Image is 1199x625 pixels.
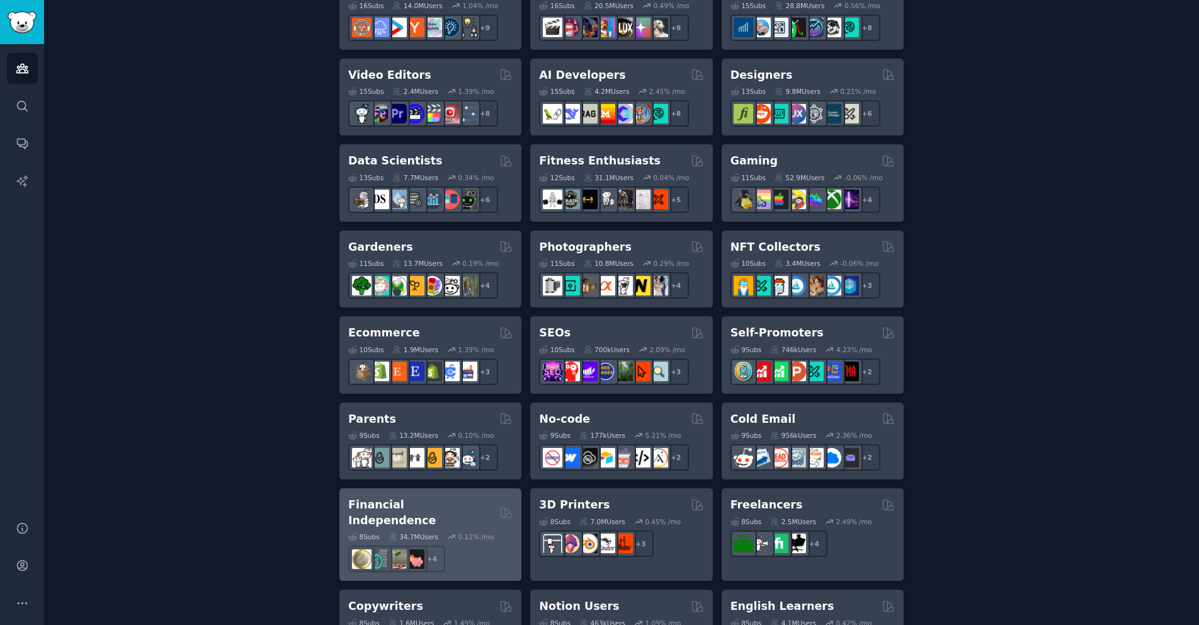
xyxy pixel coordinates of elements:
h2: Gardeners [348,239,413,255]
img: DreamBooth [649,18,668,37]
img: LeadGeneration [769,448,788,467]
img: 3Dprinting [543,534,562,553]
div: 0.34 % /mo [458,173,494,182]
div: + 9 [472,14,498,41]
img: flowers [423,276,442,295]
div: 16 Sub s [348,1,384,10]
img: logodesign [751,104,771,123]
div: 2.49 % /mo [836,517,872,526]
img: CryptoArt [804,276,824,295]
img: typography [734,104,753,123]
img: editors [370,104,389,123]
h2: Data Scientists [348,153,442,169]
div: 746k Users [770,345,816,354]
img: GardeningUK [405,276,424,295]
img: EtsySellers [405,362,424,381]
img: MistralAI [596,104,615,123]
img: starryai [631,18,651,37]
img: dividends [734,18,753,37]
div: 12 Sub s [539,173,574,182]
img: NoCodeMovement [631,448,651,467]
img: toddlers [405,448,424,467]
div: 0.49 % /mo [654,1,690,10]
h2: Photographers [539,239,632,255]
img: SingleParents [370,448,389,467]
img: Emailmarketing [751,448,771,467]
img: dataengineering [405,190,424,209]
div: 0.04 % /mo [654,173,690,182]
img: Etsy [387,362,407,381]
div: 1.39 % /mo [458,87,494,96]
div: 5.21 % /mo [645,431,681,440]
img: coldemail [787,448,806,467]
img: aivideo [543,18,562,37]
img: nocodelowcode [613,448,633,467]
img: SaaS [370,18,389,37]
img: nocode [543,448,562,467]
div: 0.56 % /mo [844,1,880,10]
h2: 3D Printers [539,497,610,513]
div: 0.10 % /mo [458,431,494,440]
div: + 3 [472,358,498,385]
div: -0.06 % /mo [844,173,883,182]
div: + 3 [627,530,654,557]
div: 14.0M Users [392,1,442,10]
img: B2BSaaS [822,448,841,467]
div: 31.1M Users [584,173,634,182]
img: userexperience [804,104,824,123]
div: 2.09 % /mo [649,345,685,354]
div: 9.8M Users [775,87,821,96]
img: fatFIRE [405,549,424,569]
div: 7.0M Users [579,517,625,526]
img: The_SEO [649,362,668,381]
img: freelance_forhire [751,534,771,553]
img: statistics [387,190,407,209]
img: OpenSeaNFT [787,276,806,295]
div: + 5 [662,186,689,213]
img: analog [543,276,562,295]
div: + 8 [472,100,498,127]
img: MachineLearning [352,190,372,209]
img: LangChain [543,104,562,123]
div: + 6 [472,186,498,213]
div: 52.9M Users [775,173,824,182]
img: SEO_Digital_Marketing [543,362,562,381]
img: Fiverr [769,534,788,553]
img: b2b_sales [804,448,824,467]
img: GamerPals [787,190,806,209]
img: FinancialPlanning [370,549,389,569]
div: + 8 [662,100,689,127]
img: Forex [769,18,788,37]
h2: SEOs [539,325,571,341]
img: gopro [352,104,372,123]
div: 8 Sub s [539,517,571,526]
img: reviewmyshopify [423,362,442,381]
div: 13 Sub s [348,173,384,182]
div: 10 Sub s [539,345,574,354]
img: StocksAndTrading [804,18,824,37]
div: 9 Sub s [348,431,380,440]
img: TechSEO [560,362,580,381]
img: 3Dmodeling [560,534,580,553]
div: 2.5M Users [770,517,816,526]
div: 13 Sub s [730,87,766,96]
div: + 2 [662,444,689,471]
div: 15 Sub s [539,87,574,96]
div: 8 Sub s [730,517,762,526]
img: GummySearch logo [8,11,37,33]
div: 177k Users [579,431,625,440]
div: + 2 [472,444,498,471]
img: NFTmarket [769,276,788,295]
img: shopify [370,362,389,381]
img: alphaandbetausers [804,362,824,381]
img: learndesign [822,104,841,123]
img: UX_Design [839,104,859,123]
img: TestMyApp [839,362,859,381]
img: finalcutpro [423,104,442,123]
h2: Self-Promoters [730,325,824,341]
img: Rag [578,104,598,123]
img: vegetablegardening [352,276,372,295]
img: blender [578,534,598,553]
div: + 4 [662,272,689,299]
div: 10 Sub s [730,259,766,268]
